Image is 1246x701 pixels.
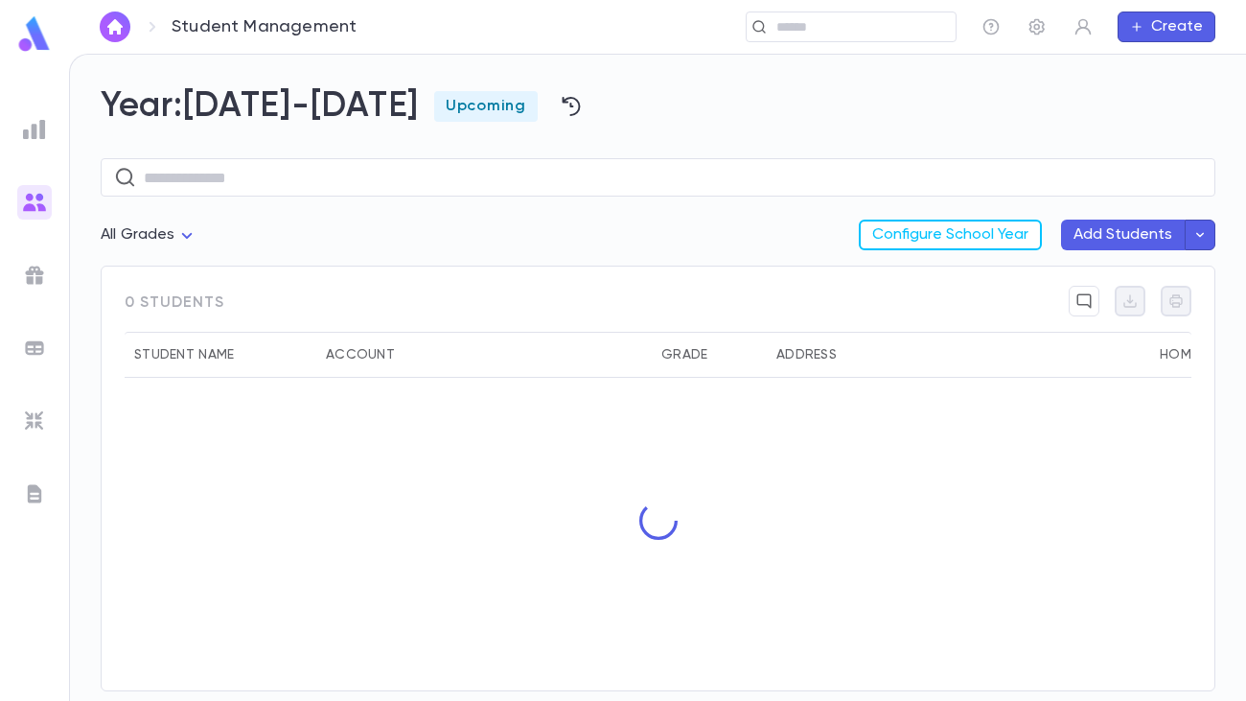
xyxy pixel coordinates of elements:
[776,332,837,378] div: Address
[326,332,395,378] div: Account
[23,264,46,287] img: campaigns_grey.99e729a5f7ee94e3726e6486bddda8f1.svg
[23,191,46,214] img: students_gradient.3b4df2a2b995ef5086a14d9e1675a5ee.svg
[125,332,316,378] div: Student Name
[134,332,234,378] div: Student Name
[104,19,127,35] img: home_white.a664292cf8c1dea59945f0da9f25487c.svg
[859,220,1042,250] button: Configure School Year
[23,118,46,141] img: reports_grey.c525e4749d1bce6a11f5fe2a8de1b229.svg
[101,217,198,254] div: All Grades
[172,16,357,37] p: Student Management
[767,332,1150,378] div: Address
[125,286,224,332] span: 0 students
[23,482,46,505] img: letters_grey.7941b92b52307dd3b8a917253454ce1c.svg
[23,337,46,360] img: batches_grey.339ca447c9d9533ef1741baa751efc33.svg
[1118,12,1215,42] button: Create
[316,332,652,378] div: Account
[101,85,1215,128] h2: Year: [DATE]-[DATE]
[434,97,538,116] span: Upcoming
[1061,220,1185,250] button: Add Students
[101,227,175,243] span: All Grades
[15,15,54,53] img: logo
[661,332,707,378] div: Grade
[23,409,46,432] img: imports_grey.530a8a0e642e233f2baf0ef88e8c9fcb.svg
[652,332,767,378] div: Grade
